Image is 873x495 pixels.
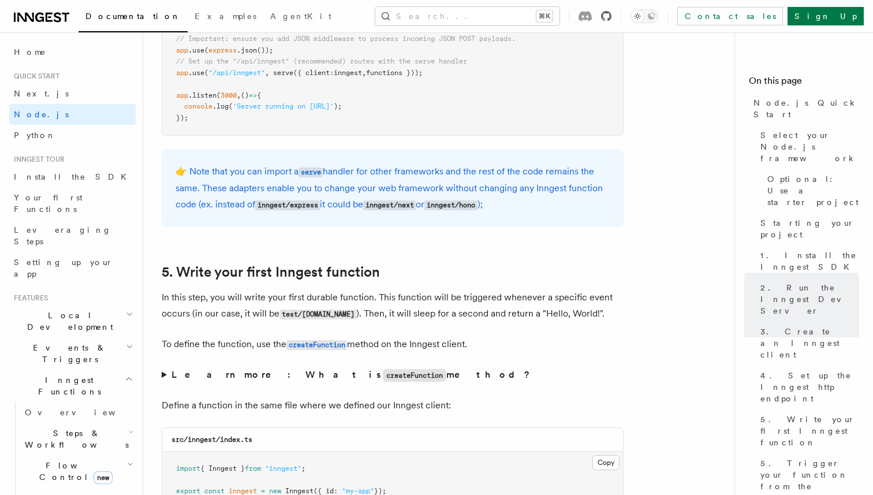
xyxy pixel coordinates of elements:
span: Node.js [14,110,69,119]
span: }); [374,487,386,495]
button: Steps & Workflows [20,423,136,455]
code: src/inngest/index.ts [171,436,252,444]
a: Contact sales [677,7,783,25]
span: Your first Functions [14,193,83,214]
button: Local Development [9,305,136,337]
button: Toggle dark mode [630,9,658,23]
a: Next.js [9,83,136,104]
span: 5. Write your first Inngest function [760,414,859,448]
a: Node.js [9,104,136,125]
span: new [269,487,281,495]
h4: On this page [749,74,859,92]
span: "my-app" [342,487,374,495]
code: inngest/hono [424,200,477,210]
p: In this step, you will write your first durable function. This function will be triggered wheneve... [162,289,624,322]
span: Select your Node.js framework [760,129,859,164]
a: Starting your project [756,213,859,245]
a: 5. Write your first Inngest function [756,409,859,453]
span: Documentation [85,12,181,21]
span: Inngest [285,487,314,495]
a: 1. Install the Inngest SDK [756,245,859,277]
span: , [265,69,269,77]
a: Documentation [79,3,188,32]
span: Inngest Functions [9,374,125,397]
a: Setting up your app [9,252,136,284]
a: Leveraging Steps [9,219,136,252]
span: AgentKit [270,12,331,21]
span: Leveraging Steps [14,225,111,246]
a: Optional: Use a starter project [763,169,859,213]
a: 4. Set up the Inngest http endpoint [756,365,859,409]
span: serve [273,69,293,77]
span: from [245,464,261,472]
span: Optional: Use a starter project [767,173,859,208]
button: Copy [592,455,620,470]
a: Python [9,125,136,146]
span: // Important: ensure you add JSON middleware to process incoming JSON POST payloads. [176,35,516,43]
span: () [241,91,249,99]
a: serve [299,166,323,177]
a: 3. Create an Inngest client [756,321,859,365]
span: // Set up the "/api/inngest" (recommended) routes with the serve handler [176,57,467,65]
span: Steps & Workflows [20,427,129,451]
span: ( [217,91,221,99]
span: ( [204,46,208,54]
span: .listen [188,91,217,99]
span: ({ client [293,69,330,77]
kbd: ⌘K [536,10,553,22]
span: new [94,471,113,484]
span: import [176,464,200,472]
span: ( [204,69,208,77]
span: ({ id [314,487,334,495]
span: Setting up your app [14,258,113,278]
code: test/[DOMAIN_NAME] [279,310,356,319]
span: Inngest tour [9,155,65,164]
span: Node.js Quick Start [753,97,859,120]
p: To define the function, use the method on the Inngest client. [162,336,624,353]
span: export [176,487,200,495]
a: AgentKit [263,3,338,31]
span: 4. Set up the Inngest http endpoint [760,370,859,404]
span: { Inngest } [200,464,245,472]
span: Starting your project [760,217,859,240]
span: => [249,91,257,99]
button: Search...⌘K [375,7,559,25]
span: functions })); [366,69,423,77]
span: .use [188,69,204,77]
span: Quick start [9,72,59,81]
a: Node.js Quick Start [749,92,859,125]
span: = [261,487,265,495]
span: .log [212,102,229,110]
span: inngest [334,69,362,77]
span: app [176,46,188,54]
code: inngest/next [363,200,416,210]
span: express [208,46,237,54]
a: 2. Run the Inngest Dev Server [756,277,859,321]
span: Overview [25,408,144,417]
code: serve [299,168,323,177]
span: Home [14,46,46,58]
span: Flow Control [20,460,127,483]
p: Define a function in the same file where we defined our Inngest client: [162,397,624,414]
span: }); [176,114,188,122]
span: Examples [195,12,256,21]
span: Install the SDK [14,172,133,181]
a: createFunction [286,338,347,349]
span: inngest [229,487,257,495]
button: Events & Triggers [9,337,136,370]
summary: Learn more: What iscreateFunctionmethod? [162,367,624,384]
a: Overview [20,402,136,423]
span: 2. Run the Inngest Dev Server [760,282,859,317]
span: console [184,102,212,110]
span: Next.js [14,89,69,98]
span: app [176,69,188,77]
button: Inngest Functions [9,370,136,402]
strong: Learn more: What is method? [171,369,532,380]
code: createFunction [286,340,347,350]
span: "/api/inngest" [208,69,265,77]
span: , [237,91,241,99]
span: ()); [257,46,273,54]
span: Features [9,293,48,303]
span: 1. Install the Inngest SDK [760,250,859,273]
button: Flow Controlnew [20,455,136,487]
